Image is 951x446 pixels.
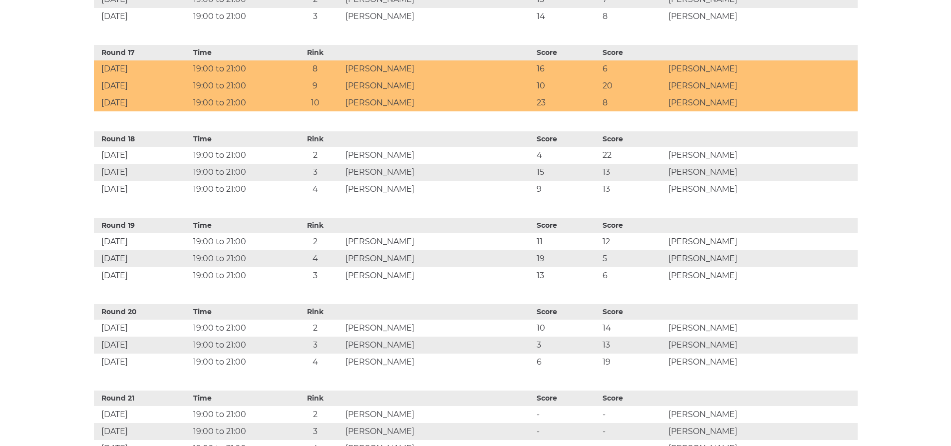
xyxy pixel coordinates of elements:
[191,406,288,423] td: 19:00 to 21:00
[666,423,857,440] td: [PERSON_NAME]
[94,45,191,60] th: Round 17
[288,320,343,337] td: 2
[343,77,534,94] td: [PERSON_NAME]
[534,94,600,111] td: 23
[343,233,534,250] td: [PERSON_NAME]
[666,320,857,337] td: [PERSON_NAME]
[600,94,666,111] td: 8
[94,406,191,423] td: [DATE]
[534,164,600,181] td: 15
[191,218,288,233] th: Time
[666,147,857,164] td: [PERSON_NAME]
[94,94,191,111] td: [DATE]
[288,423,343,440] td: 3
[288,131,343,147] th: Rink
[666,354,857,371] td: [PERSON_NAME]
[191,233,288,250] td: 19:00 to 21:00
[600,391,666,406] th: Score
[191,8,288,25] td: 19:00 to 21:00
[343,354,534,371] td: [PERSON_NAME]
[94,164,191,181] td: [DATE]
[343,147,534,164] td: [PERSON_NAME]
[191,267,288,284] td: 19:00 to 21:00
[534,423,600,440] td: -
[288,250,343,267] td: 4
[288,147,343,164] td: 2
[288,337,343,354] td: 3
[94,304,191,320] th: Round 20
[666,8,857,25] td: [PERSON_NAME]
[343,8,534,25] td: [PERSON_NAME]
[534,320,600,337] td: 10
[343,164,534,181] td: [PERSON_NAME]
[534,267,600,284] td: 13
[288,45,343,60] th: Rink
[600,181,666,198] td: 13
[94,320,191,337] td: [DATE]
[94,250,191,267] td: [DATE]
[600,8,666,25] td: 8
[94,233,191,250] td: [DATE]
[191,320,288,337] td: 19:00 to 21:00
[343,423,534,440] td: [PERSON_NAME]
[534,233,600,250] td: 11
[94,60,191,77] td: [DATE]
[666,406,857,423] td: [PERSON_NAME]
[94,131,191,147] th: Round 18
[534,60,600,77] td: 16
[288,8,343,25] td: 3
[94,147,191,164] td: [DATE]
[600,233,666,250] td: 12
[666,94,857,111] td: [PERSON_NAME]
[600,131,666,147] th: Score
[600,423,666,440] td: -
[600,406,666,423] td: -
[191,45,288,60] th: Time
[600,77,666,94] td: 20
[600,267,666,284] td: 6
[343,406,534,423] td: [PERSON_NAME]
[534,147,600,164] td: 4
[343,320,534,337] td: [PERSON_NAME]
[666,267,857,284] td: [PERSON_NAME]
[94,423,191,440] td: [DATE]
[534,218,600,233] th: Score
[94,218,191,233] th: Round 19
[534,391,600,406] th: Score
[343,94,534,111] td: [PERSON_NAME]
[343,181,534,198] td: [PERSON_NAME]
[534,354,600,371] td: 6
[534,8,600,25] td: 14
[191,391,288,406] th: Time
[288,218,343,233] th: Rink
[343,267,534,284] td: [PERSON_NAME]
[343,60,534,77] td: [PERSON_NAME]
[191,147,288,164] td: 19:00 to 21:00
[288,233,343,250] td: 2
[191,250,288,267] td: 19:00 to 21:00
[600,45,666,60] th: Score
[191,423,288,440] td: 19:00 to 21:00
[288,304,343,320] th: Rink
[534,77,600,94] td: 10
[288,354,343,371] td: 4
[534,304,600,320] th: Score
[288,77,343,94] td: 9
[534,131,600,147] th: Score
[666,181,857,198] td: [PERSON_NAME]
[191,164,288,181] td: 19:00 to 21:00
[600,250,666,267] td: 5
[666,77,857,94] td: [PERSON_NAME]
[343,250,534,267] td: [PERSON_NAME]
[191,77,288,94] td: 19:00 to 21:00
[600,60,666,77] td: 6
[94,391,191,406] th: Round 21
[600,164,666,181] td: 13
[666,337,857,354] td: [PERSON_NAME]
[600,147,666,164] td: 22
[288,164,343,181] td: 3
[94,337,191,354] td: [DATE]
[288,406,343,423] td: 2
[600,320,666,337] td: 14
[288,60,343,77] td: 8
